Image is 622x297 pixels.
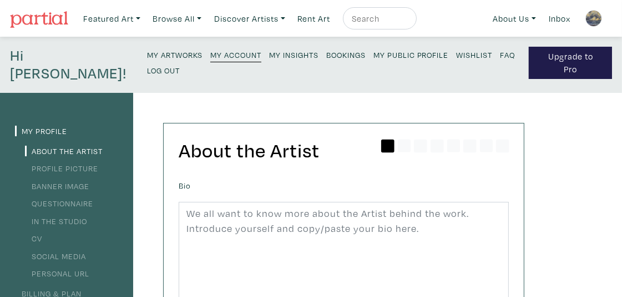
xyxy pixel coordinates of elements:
[488,7,542,30] a: About Us
[179,138,509,162] h2: About the Artist
[10,47,132,83] h4: Hi [PERSON_NAME]!
[373,47,449,62] a: My Public Profile
[373,49,449,60] small: My Public Profile
[15,126,67,136] a: My Profile
[326,49,366,60] small: Bookings
[25,163,98,174] a: Profile Picture
[25,233,42,244] a: CV
[25,251,86,261] a: Social Media
[544,7,575,30] a: Inbox
[269,47,318,62] a: My Insights
[500,49,515,60] small: FAQ
[25,268,89,279] a: Personal URL
[209,7,290,30] a: Discover Artists
[457,47,493,62] a: Wishlist
[210,49,261,60] small: My Account
[292,7,335,30] a: Rent Art
[25,198,93,209] a: Questionnaire
[147,62,180,77] a: Log Out
[25,216,87,226] a: In the Studio
[457,49,493,60] small: Wishlist
[179,180,191,192] label: Bio
[529,47,612,79] a: Upgrade to Pro
[25,181,89,191] a: Banner Image
[147,65,180,76] small: Log Out
[25,146,103,156] a: About the Artist
[210,47,261,62] a: My Account
[147,49,203,60] small: My Artworks
[269,49,318,60] small: My Insights
[585,10,602,27] img: phpThumb.php
[148,7,206,30] a: Browse All
[500,47,515,62] a: FAQ
[351,12,406,26] input: Search
[78,7,145,30] a: Featured Art
[326,47,366,62] a: Bookings
[147,47,203,62] a: My Artworks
